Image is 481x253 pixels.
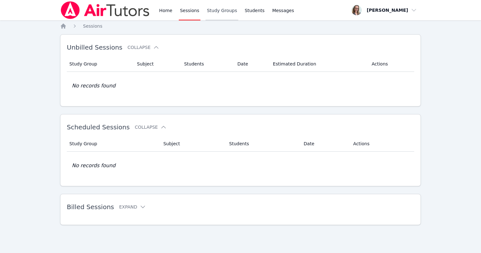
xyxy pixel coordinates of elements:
th: Date [234,56,269,72]
span: Sessions [83,24,102,29]
th: Actions [368,56,414,72]
td: No records found [67,152,414,180]
th: Estimated Duration [269,56,368,72]
th: Study Group [67,56,133,72]
th: Students [180,56,234,72]
button: Collapse [135,124,167,130]
th: Study Group [67,136,159,152]
td: No records found [67,72,414,100]
span: Billed Sessions [67,203,114,211]
nav: Breadcrumb [60,23,421,29]
span: Unbilled Sessions [67,44,122,51]
a: Sessions [83,23,102,29]
th: Subject [159,136,225,152]
span: Messages [272,7,294,14]
th: Actions [349,136,414,152]
button: Collapse [128,44,159,51]
span: Scheduled Sessions [67,123,130,131]
th: Date [300,136,350,152]
img: Air Tutors [60,1,150,19]
th: Subject [133,56,180,72]
button: Expand [119,204,146,210]
th: Students [225,136,300,152]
